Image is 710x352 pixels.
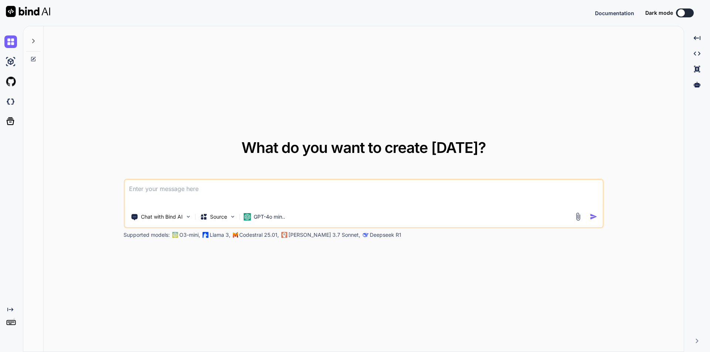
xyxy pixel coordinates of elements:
p: Source [210,213,227,221]
p: [PERSON_NAME] 3.7 Sonnet, [288,231,360,239]
img: ai-studio [4,55,17,68]
img: attachment [574,212,582,221]
img: claude [362,232,368,238]
img: GPT-4 [172,232,178,238]
p: GPT-4o min.. [254,213,285,221]
img: darkCloudIdeIcon [4,95,17,108]
img: icon [590,213,598,221]
img: Bind AI [6,6,50,17]
img: Llama2 [202,232,208,238]
p: Chat with Bind AI [141,213,183,221]
p: Deepseek R1 [370,231,401,239]
p: O3-mini, [179,231,200,239]
p: Llama 3, [210,231,230,239]
img: Mistral-AI [233,232,238,237]
p: Supported models: [124,231,170,239]
span: What do you want to create [DATE]? [241,139,486,157]
img: Pick Models [229,213,236,220]
img: githubLight [4,75,17,88]
button: Documentation [595,9,634,17]
p: Codestral 25.01, [239,231,279,239]
img: claude [281,232,287,238]
span: Documentation [595,10,634,16]
img: chat [4,35,17,48]
img: Pick Tools [185,213,191,220]
img: GPT-4o mini [243,213,251,221]
span: Dark mode [645,9,673,17]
